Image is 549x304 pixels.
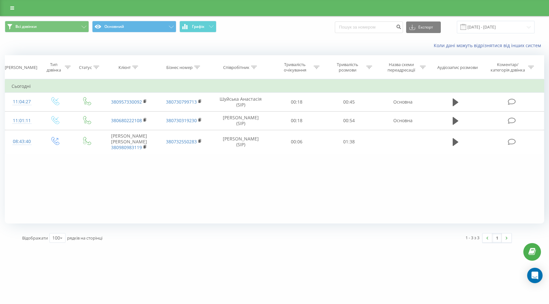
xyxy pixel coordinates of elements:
td: Основна [375,93,430,111]
a: 1 [492,233,502,242]
a: 380730799713 [166,99,197,105]
button: Експорт [406,21,441,33]
input: Пошук за номером [335,21,403,33]
div: 1 - 3 з 3 [466,234,479,241]
span: Відображати [22,235,48,241]
a: Коли дані можуть відрізнятися вiд інших систем [434,42,544,48]
a: 380680222108 [111,117,142,123]
div: Тип дзвінка [44,62,63,73]
div: 11:04:27 [12,96,32,108]
div: Співробітник [223,65,249,70]
a: 380957330092 [111,99,142,105]
td: Основна [375,111,430,130]
span: Всі дзвінки [15,24,37,29]
span: Графік [192,24,205,29]
td: [PERSON_NAME] (SIP) [211,111,270,130]
div: [PERSON_NAME] [5,65,37,70]
button: Графік [179,21,216,32]
div: Назва схеми переадресації [384,62,418,73]
div: Клієнт [118,65,131,70]
a: 380730319230 [166,117,197,123]
td: [PERSON_NAME] (SIP) [211,130,270,154]
div: Бізнес номер [166,65,193,70]
div: Open Intercom Messenger [527,268,543,283]
div: 08:43:40 [12,135,32,148]
a: 380732550283 [166,139,197,145]
div: Тривалість розмови [330,62,365,73]
td: Шуйська Анастасія (SIP) [211,93,270,111]
a: 380980983119 [111,144,142,150]
div: Аудіозапис розмови [437,65,478,70]
span: рядків на сторінці [67,235,102,241]
td: 00:54 [323,111,376,130]
td: 00:18 [270,93,323,111]
td: Сьогодні [5,80,544,93]
div: 11:01:11 [12,114,32,127]
td: 01:38 [323,130,376,154]
td: 00:45 [323,93,376,111]
div: Тривалість очікування [278,62,312,73]
td: 00:18 [270,111,323,130]
td: [PERSON_NAME] [PERSON_NAME] [102,130,156,154]
div: Коментар/категорія дзвінка [489,62,527,73]
button: Основний [92,21,176,32]
td: 00:06 [270,130,323,154]
div: 100 [52,235,60,241]
div: Статус [79,65,92,70]
button: Всі дзвінки [5,21,89,32]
